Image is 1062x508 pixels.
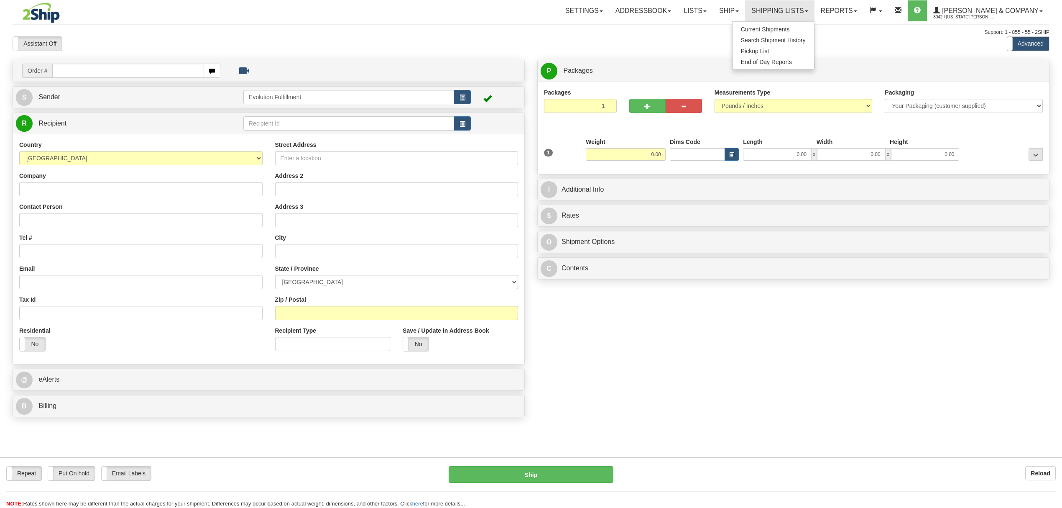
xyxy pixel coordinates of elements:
span: R [16,115,33,132]
a: R Recipient [16,115,218,132]
b: Reload [1031,470,1050,477]
label: Email [19,264,35,273]
a: Current Shipments [733,24,814,35]
a: @ eAlerts [16,371,521,388]
label: Country [19,141,42,149]
span: @ [16,372,33,388]
span: Current Shipments [741,26,790,33]
label: Save / Update in Address Book [403,326,489,335]
span: P [541,63,557,80]
a: Settings [559,0,609,21]
span: Recipient [38,120,66,127]
span: x [885,148,891,161]
a: Shipping lists [745,0,814,21]
label: Packaging [885,88,914,97]
span: Billing [38,402,56,409]
button: Ship [449,466,613,483]
a: Search Shipment History [733,35,814,46]
label: Weight [586,138,605,146]
label: Recipient Type [275,326,317,335]
div: ... [1029,148,1043,161]
label: Height [890,138,908,146]
span: Order # [22,64,52,78]
img: logo3042.jpg [13,2,70,23]
input: Enter a location [275,151,518,165]
label: Address 2 [275,172,304,180]
span: B [16,398,33,415]
label: No [20,337,45,351]
a: $Rates [541,207,1046,224]
label: No [403,337,429,351]
label: Put On hold [48,467,95,480]
iframe: chat widget [1043,211,1061,297]
span: 3042 / [US_STATE][PERSON_NAME] [933,13,996,21]
label: Address 3 [275,203,304,211]
a: Lists [677,0,712,21]
label: Zip / Postal [275,295,306,304]
a: IAdditional Info [541,181,1046,198]
span: I [541,181,557,198]
label: Residential [19,326,51,335]
label: Measurements Type [715,88,771,97]
span: x [811,148,817,161]
span: $ [541,208,557,224]
a: here [412,500,423,507]
a: OShipment Options [541,233,1046,251]
span: Pickup List [741,48,769,54]
a: P Packages [541,62,1046,80]
input: Recipient Id [243,116,454,131]
label: Packages [544,88,571,97]
span: Sender [38,93,60,100]
label: Assistant Off [13,37,62,51]
a: Reports [814,0,863,21]
a: End of Day Reports [733,56,814,67]
label: Repeat [7,467,41,480]
button: Reload [1025,466,1056,480]
label: Tax Id [19,295,36,304]
a: B Billing [16,398,521,415]
a: Pickup List [733,46,814,56]
span: End of Day Reports [741,59,792,65]
label: Street Address [275,141,317,149]
span: NOTE: [6,500,23,507]
label: State / Province [275,264,319,273]
label: City [275,233,286,242]
div: Support: 1 - 855 - 55 - 2SHIP [13,29,1049,36]
span: eAlerts [38,376,59,383]
a: Ship [713,0,745,21]
span: [PERSON_NAME] & Company [940,7,1039,14]
span: Packages [563,67,592,74]
label: Width [817,138,833,146]
span: O [541,234,557,251]
a: CContents [541,260,1046,277]
span: Search Shipment History [741,37,806,44]
span: C [541,260,557,277]
label: Email Labels [102,467,151,480]
label: Dims Code [670,138,700,146]
input: Sender Id [243,90,454,104]
a: Addressbook [609,0,678,21]
label: Contact Person [19,203,62,211]
label: Tel # [19,233,32,242]
span: 1 [544,149,553,157]
a: [PERSON_NAME] & Company 3042 / [US_STATE][PERSON_NAME] [927,0,1049,21]
label: Length [743,138,763,146]
a: S Sender [16,89,243,106]
label: Company [19,172,46,180]
span: S [16,89,33,106]
label: Advanced [1007,37,1049,51]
